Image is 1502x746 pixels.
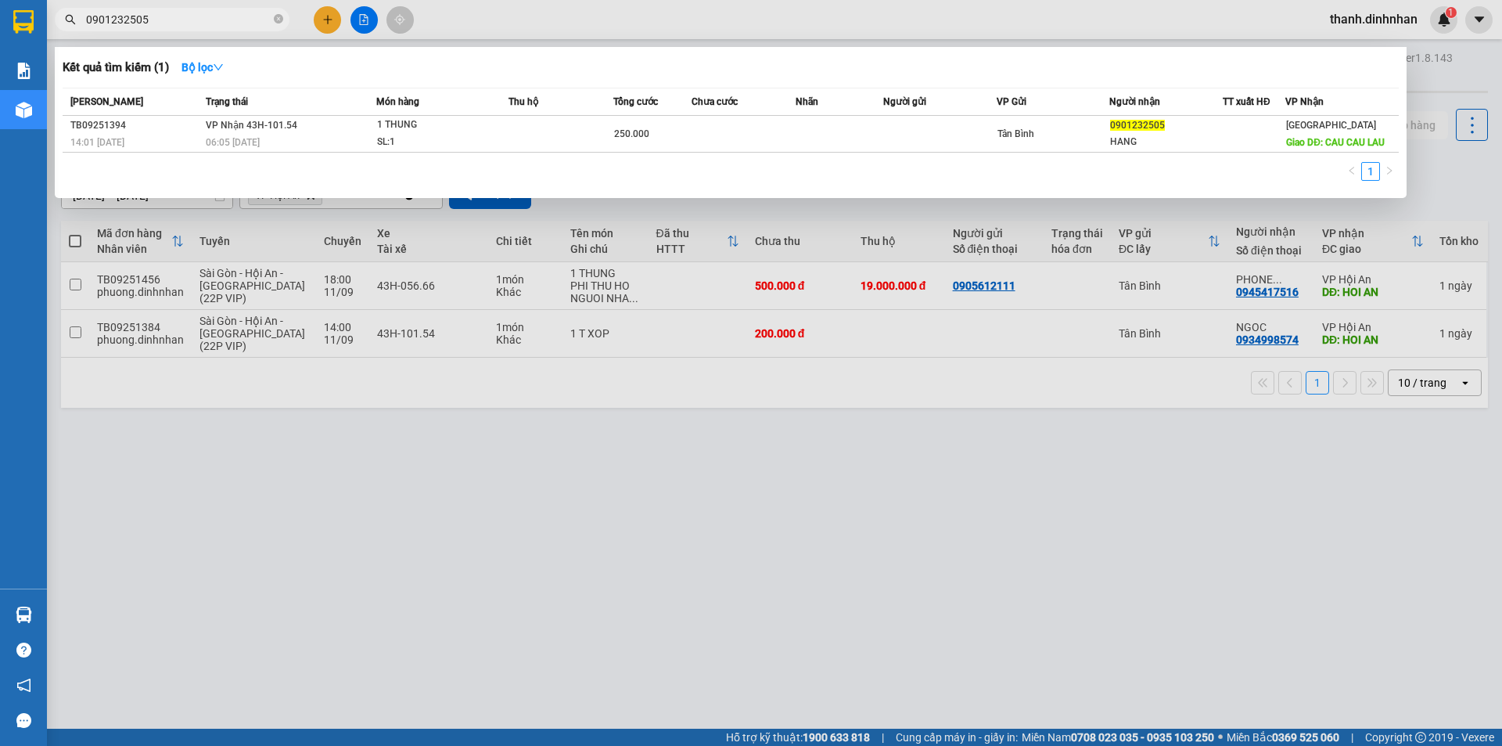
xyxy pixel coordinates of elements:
[1342,162,1361,181] li: Previous Page
[1380,162,1399,181] button: right
[1380,162,1399,181] li: Next Page
[1110,134,1222,150] div: HANG
[1347,166,1356,175] span: left
[206,96,248,107] span: Trạng thái
[1385,166,1394,175] span: right
[796,96,818,107] span: Nhãn
[206,120,297,131] span: VP Nhận 43H-101.54
[377,134,494,151] div: SL: 1
[377,117,494,134] div: 1 THUNG
[16,607,32,623] img: warehouse-icon
[1342,162,1361,181] button: left
[1362,163,1379,180] a: 1
[65,14,76,25] span: search
[376,96,419,107] span: Món hàng
[70,96,143,107] span: [PERSON_NAME]
[614,128,649,139] span: 250.000
[181,61,224,74] strong: Bộ lọc
[86,11,271,28] input: Tìm tên, số ĐT hoặc mã đơn
[997,96,1026,107] span: VP Gửi
[16,643,31,658] span: question-circle
[206,137,260,148] span: 06:05 [DATE]
[1109,96,1160,107] span: Người nhận
[613,96,658,107] span: Tổng cước
[274,14,283,23] span: close-circle
[508,96,538,107] span: Thu hộ
[213,62,224,73] span: down
[13,10,34,34] img: logo-vxr
[70,117,201,134] div: TB09251394
[997,128,1034,139] span: Tân Bình
[274,13,283,27] span: close-circle
[169,55,236,80] button: Bộ lọcdown
[63,59,169,76] h3: Kết quả tìm kiếm ( 1 )
[16,678,31,693] span: notification
[883,96,926,107] span: Người gửi
[16,63,32,79] img: solution-icon
[1110,120,1165,131] span: 0901232505
[1361,162,1380,181] li: 1
[692,96,738,107] span: Chưa cước
[1286,120,1376,131] span: [GEOGRAPHIC_DATA]
[1223,96,1270,107] span: TT xuất HĐ
[1285,96,1324,107] span: VP Nhận
[1286,137,1385,148] span: Giao DĐ: CAU CAU LAU
[16,713,31,728] span: message
[70,137,124,148] span: 14:01 [DATE]
[16,102,32,118] img: warehouse-icon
